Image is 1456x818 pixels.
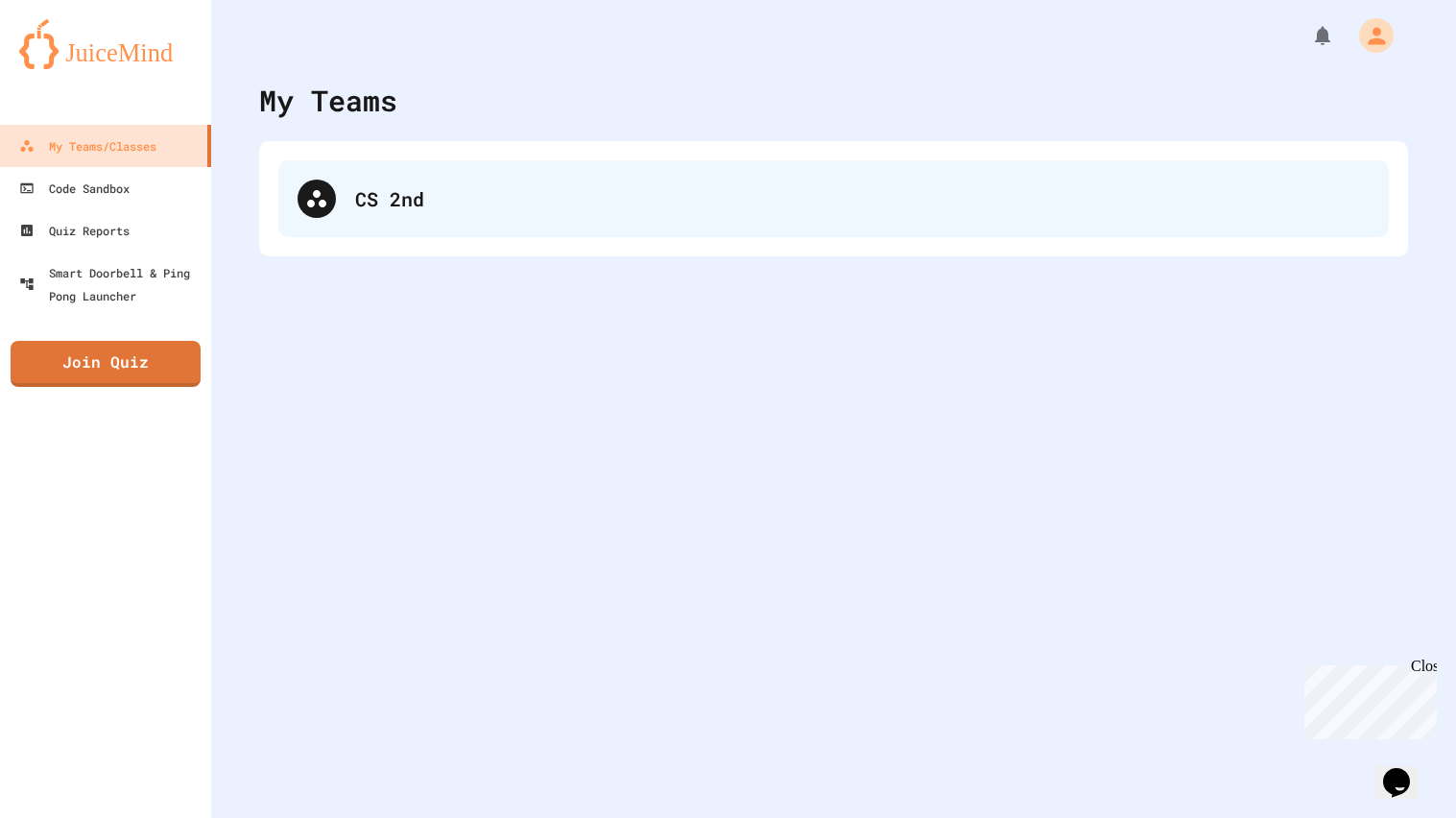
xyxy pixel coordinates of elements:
div: CS 2nd [355,184,1370,213]
div: My Account [1339,13,1398,58]
div: Chat with us now!Close [8,8,132,122]
iframe: chat widget [1297,658,1437,739]
div: Code Sandbox [19,177,130,200]
a: Join Quiz [11,341,201,387]
div: CS 2nd [278,160,1389,237]
div: My Teams/Classes [19,134,156,157]
iframe: chat widget [1375,741,1437,799]
div: Smart Doorbell & Ping Pong Launcher [19,261,203,307]
div: My Notifications [1276,19,1339,52]
div: My Teams [259,79,397,122]
img: logo-orange.svg [19,19,192,69]
div: Quiz Reports [19,219,130,242]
